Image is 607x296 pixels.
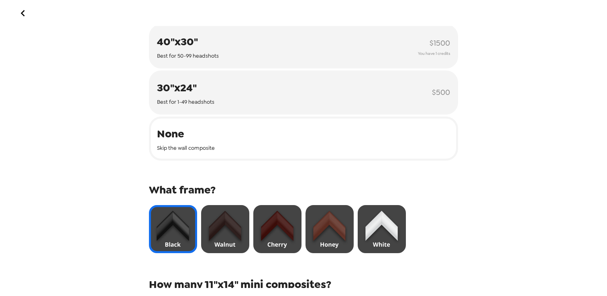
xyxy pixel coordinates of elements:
[201,205,249,253] img: walnut frame
[418,50,450,57] span: You have 1 credits
[149,117,458,161] button: NoneSkip the wall composite
[149,183,458,197] span: What frame?
[157,97,214,107] span: Best for 1-49 headshots
[149,24,458,68] button: 40"x30"Best for 50-99 headshots$1500You have 1 credits
[149,205,197,253] img: black frame
[157,125,184,143] span: None
[149,70,458,115] button: 30"x24"Best for 1-49 headshots$500
[306,205,354,253] img: honey frame
[157,32,198,51] span: 40"x30"
[358,205,406,253] img: white frame
[432,85,450,99] span: $ 500
[157,143,215,153] span: Skip the wall composite
[149,277,331,292] span: How many 11"x14" mini composites?
[157,79,197,97] span: 30"x24"
[157,51,219,60] span: Best for 50-99 headshots
[430,36,450,50] span: $ 1500
[253,205,301,253] img: cherry frame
